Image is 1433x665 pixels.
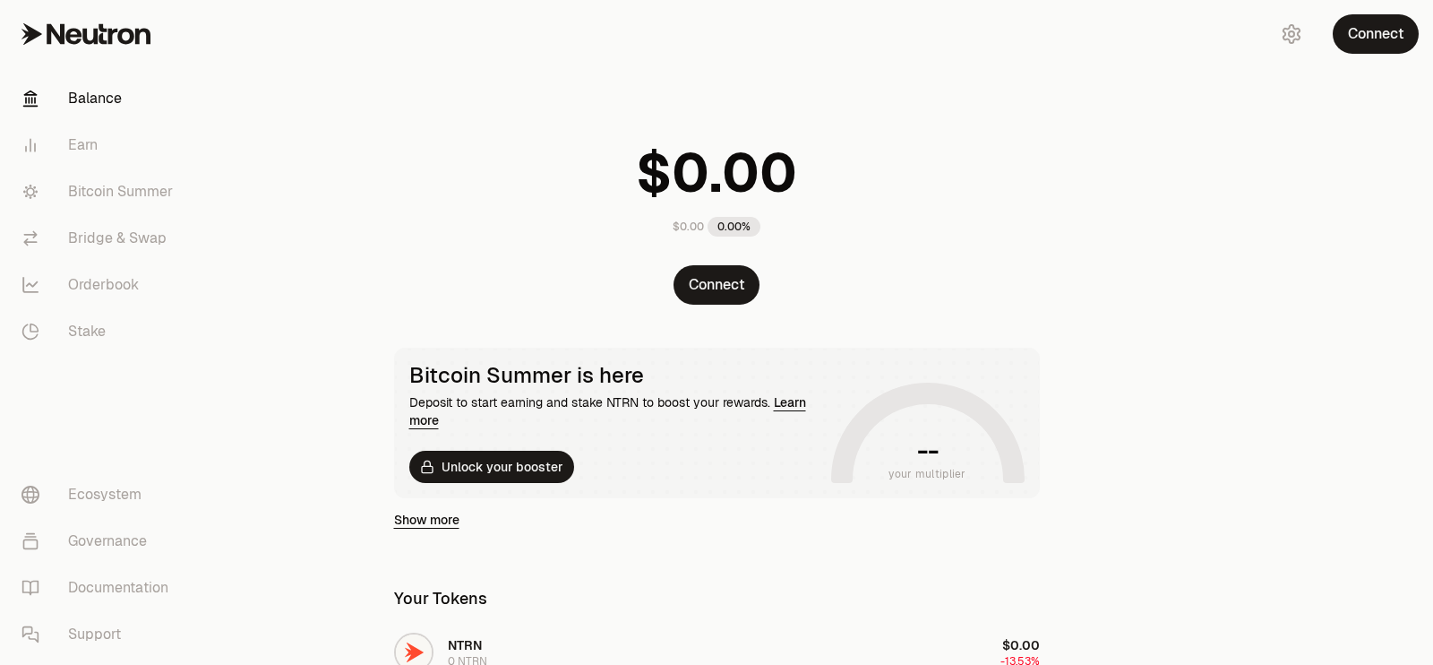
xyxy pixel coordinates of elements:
[7,75,193,122] a: Balance
[7,168,193,215] a: Bitcoin Summer
[409,393,824,429] div: Deposit to start earning and stake NTRN to boost your rewards.
[917,436,938,465] h1: --
[1333,14,1419,54] button: Connect
[708,217,760,237] div: 0.00%
[7,518,193,565] a: Governance
[674,265,759,305] button: Connect
[7,262,193,308] a: Orderbook
[409,451,574,483] button: Unlock your booster
[673,220,704,234] div: $0.00
[409,363,824,388] div: Bitcoin Summer is here
[888,465,966,483] span: your multiplier
[7,611,193,658] a: Support
[394,586,487,611] div: Your Tokens
[7,471,193,518] a: Ecosystem
[7,308,193,355] a: Stake
[394,511,459,529] a: Show more
[7,122,193,168] a: Earn
[7,565,193,611] a: Documentation
[7,215,193,262] a: Bridge & Swap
